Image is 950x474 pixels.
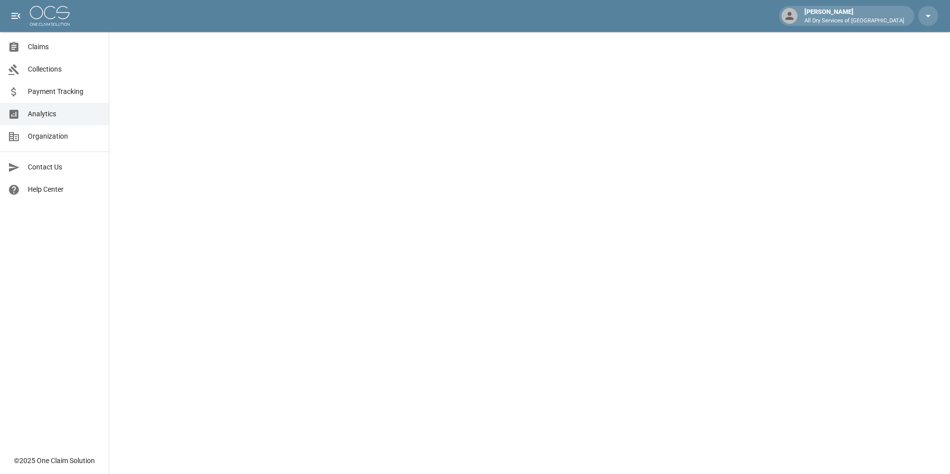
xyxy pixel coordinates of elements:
div: [PERSON_NAME] [800,7,908,25]
button: open drawer [6,6,26,26]
img: ocs-logo-white-transparent.png [30,6,70,26]
span: Help Center [28,184,101,195]
span: Payment Tracking [28,86,101,97]
span: Claims [28,42,101,52]
div: © 2025 One Claim Solution [14,456,95,466]
span: Collections [28,64,101,75]
span: Organization [28,131,101,142]
span: Analytics [28,109,101,119]
iframe: Embedded Dashboard [109,32,950,471]
p: All Dry Services of [GEOGRAPHIC_DATA] [804,17,904,25]
span: Contact Us [28,162,101,172]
